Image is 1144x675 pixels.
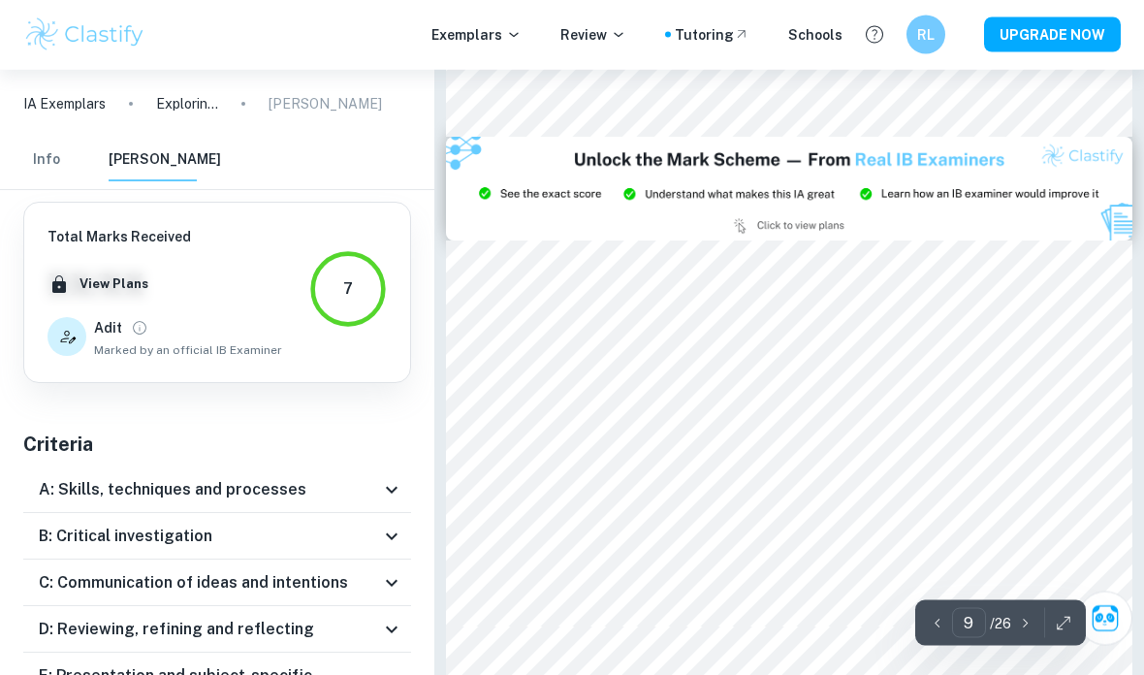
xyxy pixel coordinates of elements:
h6: B: Critical investigation [39,525,212,548]
div: B: Critical investigation [23,513,411,560]
div: 7 [343,277,353,301]
span: Marked by an official IB Examiner [94,341,282,359]
img: Clastify logo [23,16,146,54]
h6: RL [915,24,937,46]
h6: C: Communication of ideas and intentions [39,571,348,595]
p: Exploring Environmental Themes Through Art [156,93,218,114]
h6: D: Reviewing, refining and reflecting [39,618,314,641]
button: UPGRADE NOW [984,17,1121,52]
button: Help and Feedback [858,18,891,51]
a: Schools [788,24,842,46]
p: Review [560,24,626,46]
button: [PERSON_NAME] [109,139,221,181]
button: Info [23,139,70,181]
p: Exemplars [431,24,522,46]
button: View full profile [126,314,153,341]
h5: Criteria [23,430,411,459]
a: Tutoring [675,24,749,46]
h6: Total Marks Received [48,226,282,247]
h6: Adit [94,317,122,338]
div: D: Reviewing, refining and reflecting [23,606,411,653]
button: Ask Clai [1078,592,1132,646]
p: [PERSON_NAME] [269,93,382,114]
img: Ad [446,138,1132,241]
div: C: Communication of ideas and intentions [23,560,411,606]
div: A: Skills, techniques and processes [23,466,411,513]
button: View Plans [75,270,153,299]
button: RL [906,16,945,54]
p: / 26 [990,613,1011,634]
a: IA Exemplars [23,93,106,114]
h6: A: Skills, techniques and processes [39,478,306,501]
